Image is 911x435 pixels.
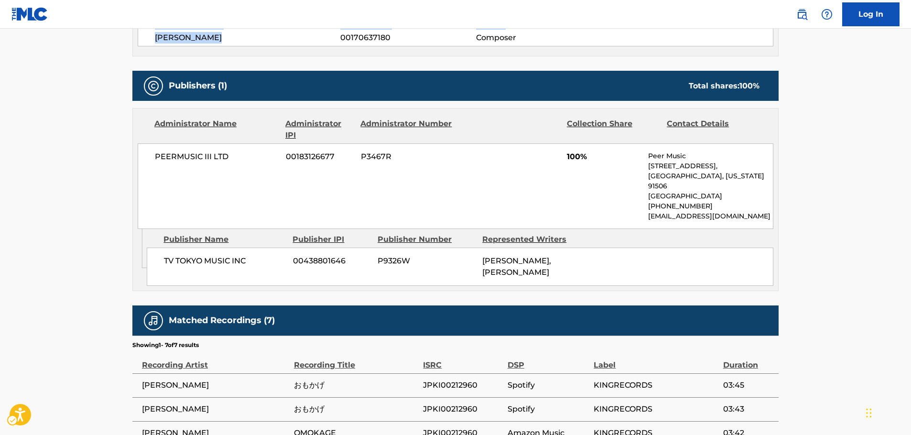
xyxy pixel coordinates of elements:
div: ISRC [423,349,502,371]
h5: Publishers (1) [169,80,227,91]
div: Represented Writers [482,234,580,245]
p: [PHONE_NUMBER] [648,201,773,211]
span: おもかげ [294,380,418,391]
p: [GEOGRAPHIC_DATA], [US_STATE] 91506 [648,171,773,191]
div: Recording Title [294,349,418,371]
div: Publisher Name [163,234,285,245]
div: Recording Artist [142,349,289,371]
div: Contact Details [667,118,759,141]
span: 00170637180 [340,32,476,43]
iframe: Hubspot Iframe [863,389,911,435]
div: Collection Share [567,118,660,141]
span: Spotify [508,403,589,415]
div: Total shares: [689,80,759,92]
span: JPKI00212960 [423,403,502,415]
p: Showing 1 - 7 of 7 results [132,341,199,349]
div: Chat Widget [863,389,911,435]
span: JPKI00212960 [423,380,502,391]
span: Spotify [508,380,589,391]
img: MLC Logo [11,7,48,21]
img: search [796,9,808,20]
h5: Matched Recordings (7) [169,315,275,326]
span: 03:43 [723,403,774,415]
img: Matched Recordings [148,315,159,326]
div: DSP [508,349,589,371]
span: 100 % [739,81,759,90]
span: TV TOKYO MUSIC INC [164,255,286,267]
img: Publishers [148,80,159,92]
div: Publisher Number [378,234,475,245]
span: Composer [476,32,600,43]
div: Drag [866,399,872,427]
p: [STREET_ADDRESS], [648,161,773,171]
span: 00183126677 [286,151,354,163]
a: Log In [842,2,900,26]
span: おもかげ [294,403,418,415]
p: [GEOGRAPHIC_DATA] [648,191,773,201]
span: PEERMUSIC III LTD [155,151,279,163]
span: 00438801646 [293,255,370,267]
span: [PERSON_NAME] [155,32,340,43]
div: Publisher IPI [293,234,370,245]
div: Label [594,349,718,371]
span: [PERSON_NAME] [142,380,289,391]
div: Administrator Number [360,118,453,141]
p: Peer Music [648,151,773,161]
span: KINGRECORDS [594,380,718,391]
span: P3467R [361,151,454,163]
span: 100% [567,151,641,163]
span: 03:45 [723,380,774,391]
span: [PERSON_NAME], [PERSON_NAME] [482,256,551,277]
span: [PERSON_NAME] [142,403,289,415]
p: [EMAIL_ADDRESS][DOMAIN_NAME] [648,211,773,221]
span: KINGRECORDS [594,403,718,415]
div: Administrator Name [154,118,278,141]
div: Administrator IPI [285,118,353,141]
span: P9326W [378,255,475,267]
img: help [821,9,833,20]
div: Duration [723,349,774,371]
